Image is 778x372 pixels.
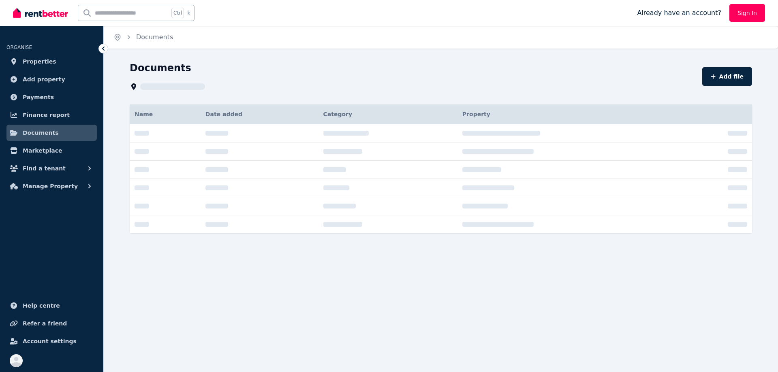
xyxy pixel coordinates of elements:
[23,110,70,120] span: Finance report
[171,8,184,18] span: Ctrl
[13,7,68,19] img: RentBetter
[23,301,60,310] span: Help centre
[201,104,318,124] th: Date added
[6,178,97,194] button: Manage Property
[6,333,97,349] a: Account settings
[23,74,65,84] span: Add property
[6,298,97,314] a: Help centre
[23,181,78,191] span: Manage Property
[23,92,54,102] span: Payments
[104,26,183,49] nav: Breadcrumb
[6,142,97,159] a: Marketplace
[6,89,97,105] a: Payments
[187,10,190,16] span: k
[6,125,97,141] a: Documents
[6,53,97,70] a: Properties
[23,164,66,173] span: Find a tenant
[23,146,62,155] span: Marketplace
[135,111,153,117] span: Name
[6,315,97,332] a: Refer a friend
[23,57,56,66] span: Properties
[130,62,191,74] h1: Documents
[23,336,77,346] span: Account settings
[6,71,97,87] a: Add property
[702,67,752,86] button: Add file
[23,128,59,138] span: Documents
[136,33,173,41] a: Documents
[6,45,32,50] span: ORGANISE
[457,104,678,124] th: Property
[729,4,765,22] a: Sign In
[637,8,721,18] span: Already have an account?
[6,160,97,176] button: Find a tenant
[23,319,67,328] span: Refer a friend
[6,107,97,123] a: Finance report
[318,104,457,124] th: Category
